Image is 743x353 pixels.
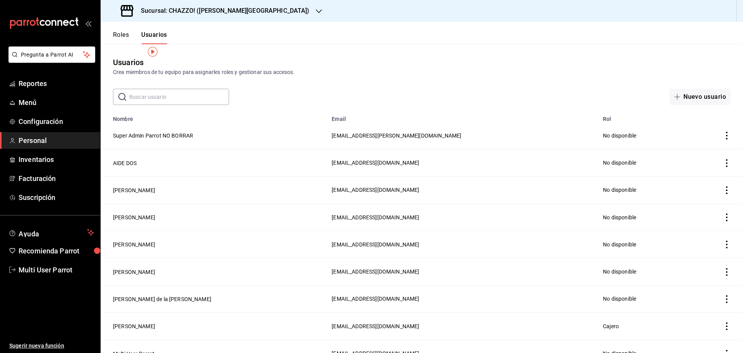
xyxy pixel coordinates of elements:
button: Roles [113,31,129,44]
th: Nombre [101,111,327,122]
span: [EMAIL_ADDRESS][DOMAIN_NAME] [332,269,419,275]
span: Ayuda [19,228,84,237]
button: actions [723,186,731,194]
button: actions [723,214,731,221]
span: Suscripción [19,192,94,203]
div: Usuarios [113,57,144,68]
span: Pregunta a Parrot AI [21,51,83,59]
span: Personal [19,135,94,146]
button: Super Admin Parrot NO BORRAR [113,132,193,139]
button: [PERSON_NAME] [113,241,155,248]
button: actions [723,132,731,139]
button: actions [723,241,731,248]
button: AIDE DOS [113,159,137,167]
button: actions [723,268,731,276]
span: Recomienda Parrot [19,246,94,256]
span: Sugerir nueva función [9,342,94,350]
td: No disponible [598,231,687,258]
span: [EMAIL_ADDRESS][DOMAIN_NAME] [332,296,419,302]
button: Nuevo usuario [669,89,731,105]
span: [EMAIL_ADDRESS][DOMAIN_NAME] [332,214,419,220]
td: No disponible [598,149,687,176]
th: Email [327,111,598,122]
span: Cajero [603,323,619,329]
span: [EMAIL_ADDRESS][PERSON_NAME][DOMAIN_NAME] [332,133,461,139]
span: [EMAIL_ADDRESS][DOMAIN_NAME] [332,187,419,193]
span: [EMAIL_ADDRESS][DOMAIN_NAME] [332,241,419,248]
span: Facturación [19,173,94,184]
span: Multi User Parrot [19,265,94,275]
button: [PERSON_NAME] [113,268,155,276]
span: [EMAIL_ADDRESS][DOMAIN_NAME] [332,323,419,329]
td: No disponible [598,258,687,285]
img: Tooltip marker [148,47,158,57]
div: navigation tabs [113,31,167,44]
button: Pregunta a Parrot AI [9,46,95,63]
button: [PERSON_NAME] [113,322,155,330]
td: No disponible [598,122,687,149]
th: Rol [598,111,687,122]
div: Crea miembros de tu equipo para asignarles roles y gestionar sus accesos. [113,68,731,76]
td: No disponible [598,285,687,312]
span: Menú [19,97,94,108]
span: Configuración [19,116,94,127]
button: actions [723,295,731,303]
button: actions [723,322,731,330]
button: [PERSON_NAME] [113,214,155,221]
button: [PERSON_NAME] de la [PERSON_NAME] [113,295,211,303]
span: Inventarios [19,154,94,165]
input: Buscar usuario [129,89,229,105]
td: No disponible [598,176,687,203]
button: open_drawer_menu [85,20,91,26]
button: actions [723,159,731,167]
span: Reportes [19,78,94,89]
button: Usuarios [141,31,167,44]
a: Pregunta a Parrot AI [5,56,95,64]
h3: Sucursal: CHAZZO! ([PERSON_NAME][GEOGRAPHIC_DATA]) [135,6,310,15]
button: [PERSON_NAME] [113,186,155,194]
span: [EMAIL_ADDRESS][DOMAIN_NAME] [332,160,419,166]
td: No disponible [598,203,687,231]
